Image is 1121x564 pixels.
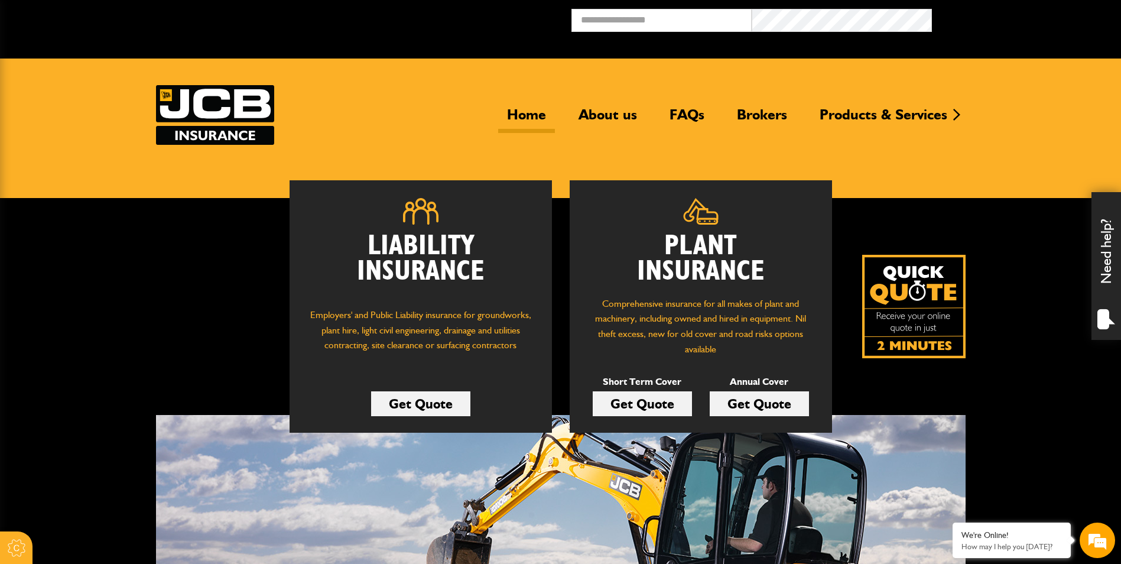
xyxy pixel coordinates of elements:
a: Get Quote [371,391,470,416]
a: JCB Insurance Services [156,85,274,145]
p: Annual Cover [710,374,809,390]
img: Quick Quote [862,255,966,358]
a: Home [498,106,555,133]
div: Chat with us now [61,66,199,82]
p: Comprehensive insurance for all makes of plant and machinery, including owned and hired in equipm... [587,296,814,356]
input: Enter your last name [15,109,216,135]
h2: Plant Insurance [587,234,814,284]
div: Minimize live chat window [194,6,222,34]
a: Brokers [728,106,796,133]
p: Short Term Cover [593,374,692,390]
div: We're Online! [961,530,1062,540]
em: Start Chat [161,364,215,380]
button: Broker Login [932,9,1112,27]
a: Products & Services [811,106,956,133]
img: d_20077148190_company_1631870298795_20077148190 [20,66,50,82]
textarea: Type your message and hit 'Enter' [15,214,216,354]
a: About us [570,106,646,133]
img: JCB Insurance Services logo [156,85,274,145]
h2: Liability Insurance [307,234,534,296]
p: How may I help you today? [961,542,1062,551]
a: Get your insurance quote isn just 2-minutes [862,255,966,358]
a: Get Quote [710,391,809,416]
p: Employers' and Public Liability insurance for groundworks, plant hire, light civil engineering, d... [307,307,534,364]
input: Enter your email address [15,144,216,170]
a: Get Quote [593,391,692,416]
input: Enter your phone number [15,179,216,205]
div: Need help? [1091,192,1121,340]
a: FAQs [661,106,713,133]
